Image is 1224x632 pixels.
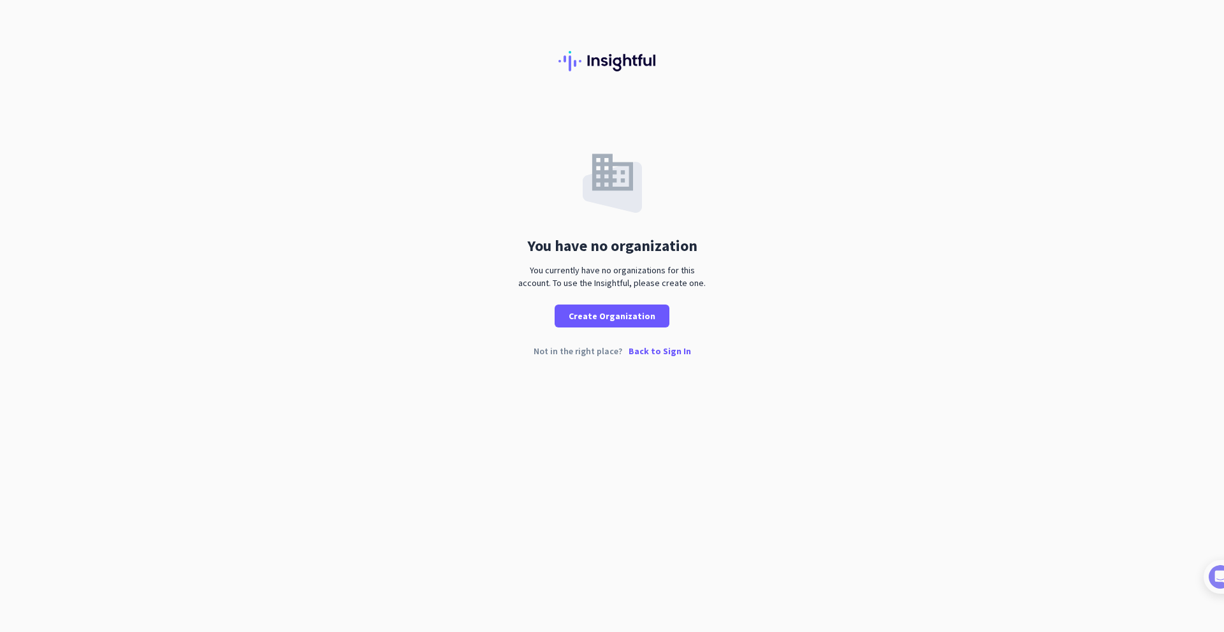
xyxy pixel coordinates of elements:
button: Create Organization [555,305,669,327]
p: Back to Sign In [629,347,691,355]
span: Create Organization [569,310,655,322]
div: You have no organization [527,238,697,254]
div: You currently have no organizations for this account. To use the Insightful, please create one. [513,264,711,289]
img: Insightful [558,51,666,71]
